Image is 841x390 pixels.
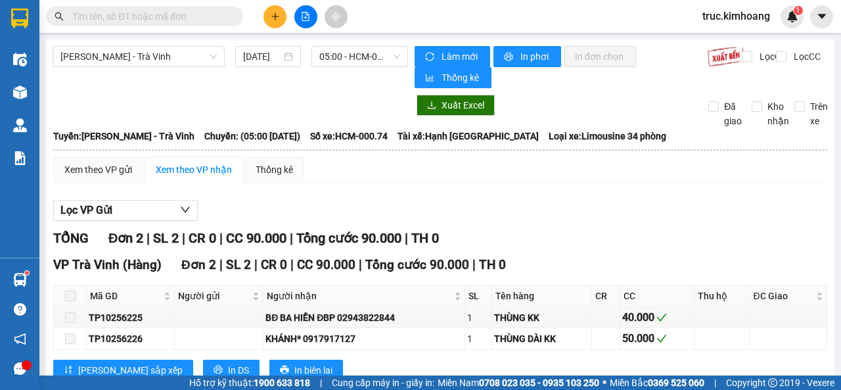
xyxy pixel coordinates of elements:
[504,52,515,62] span: printer
[707,46,744,67] img: 9k=
[89,310,172,325] div: TP10256225
[549,129,666,143] span: Loại xe: Limousine 34 phòng
[520,49,551,64] span: In phơi
[622,330,692,347] div: 50.000
[467,331,489,346] div: 1
[494,331,589,346] div: THÙNG DÀI KK
[204,129,300,143] span: Chuyến: (05:00 [DATE])
[320,376,322,390] span: |
[25,271,29,275] sup: 1
[467,310,489,325] div: 1
[438,376,599,390] span: Miền Nam
[796,6,800,15] span: 1
[564,46,636,67] button: In đơn chọn
[219,257,223,272] span: |
[5,85,95,98] span: GIAO:
[156,162,232,177] div: Xem theo VP nhận
[180,205,191,215] span: down
[694,285,750,307] th: Thu hộ
[442,49,480,64] span: Làm mới
[656,333,667,344] span: check
[89,331,172,346] div: TP10256226
[13,118,27,132] img: warehouse-icon
[14,333,26,345] span: notification
[301,12,310,21] span: file-add
[310,129,388,143] span: Số xe: HCM-000.74
[805,99,833,128] span: Trên xe
[415,46,490,67] button: syncLàm mới
[72,9,227,24] input: Tìm tên, số ĐT hoặc mã đơn
[203,360,260,381] button: printerIn DS
[214,365,223,376] span: printer
[228,363,249,378] span: In DS
[60,47,217,66] span: Hồ Chí Minh - Trà Vinh
[332,376,434,390] span: Cung cấp máy in - giấy in:
[719,99,747,128] span: Đã giao
[620,285,694,307] th: CC
[87,328,175,349] td: TP10256226
[265,310,463,325] div: BĐ BA HIỀN ĐBP 02943822844
[189,376,310,390] span: Hỗ trợ kỹ thuật:
[753,289,813,303] span: ĐC Giao
[53,360,193,381] button: sort-ascending[PERSON_NAME] sắp xếp
[254,378,310,388] strong: 1900 633 818
[754,49,788,64] span: Lọc CR
[427,101,436,111] span: download
[280,365,289,376] span: printer
[219,230,223,246] span: |
[714,376,716,390] span: |
[788,49,823,64] span: Lọc CC
[64,365,73,376] span: sort-ascending
[34,85,95,98] span: NHẬN BXMT
[53,257,162,272] span: VP Trà Vinh (Hàng)
[786,11,798,22] img: icon-new-feature
[622,309,692,326] div: 40.000
[13,85,27,99] img: warehouse-icon
[13,151,27,165] img: solution-icon
[265,331,463,346] div: KHÁNH* 0917917127
[493,46,561,67] button: printerIn phơi
[60,202,112,218] span: Lọc VP Gửi
[442,98,484,112] span: Xuất Excel
[78,363,183,378] span: [PERSON_NAME] sắp xếp
[442,70,481,85] span: Thống kê
[492,285,592,307] th: Tên hàng
[592,285,621,307] th: CR
[794,6,803,15] sup: 1
[55,12,64,21] span: search
[692,8,781,24] span: truc.kimhoang
[178,289,250,303] span: Người gửi
[415,67,491,88] button: bar-chartThống kê
[648,378,704,388] strong: 0369 525 060
[53,200,198,221] button: Lọc VP Gửi
[656,312,667,323] span: check
[472,257,476,272] span: |
[13,53,27,66] img: warehouse-icon
[254,257,258,272] span: |
[189,230,216,246] span: CR 0
[417,95,495,116] button: downloadXuất Excel
[816,11,828,22] span: caret-down
[261,257,287,272] span: CR 0
[256,162,293,177] div: Thống kê
[14,362,26,375] span: message
[271,12,280,21] span: plus
[398,129,539,143] span: Tài xế: Hạnh [GEOGRAPHIC_DATA]
[494,310,589,325] div: THÙNG KK
[610,376,704,390] span: Miền Bắc
[90,289,161,303] span: Mã GD
[325,5,348,28] button: aim
[70,71,117,84] span: BÍCH VÂN
[53,230,89,246] span: TỔNG
[87,307,175,328] td: TP10256225
[11,9,28,28] img: logo-vxr
[267,289,451,303] span: Người nhận
[243,49,281,64] input: 15/10/2025
[5,57,192,69] p: NHẬN:
[319,47,399,66] span: 05:00 - HCM-000.74
[411,230,439,246] span: TH 0
[762,99,794,128] span: Kho nhận
[153,230,179,246] span: SL 2
[425,73,436,84] span: bar-chart
[296,230,401,246] span: Tổng cước 90.000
